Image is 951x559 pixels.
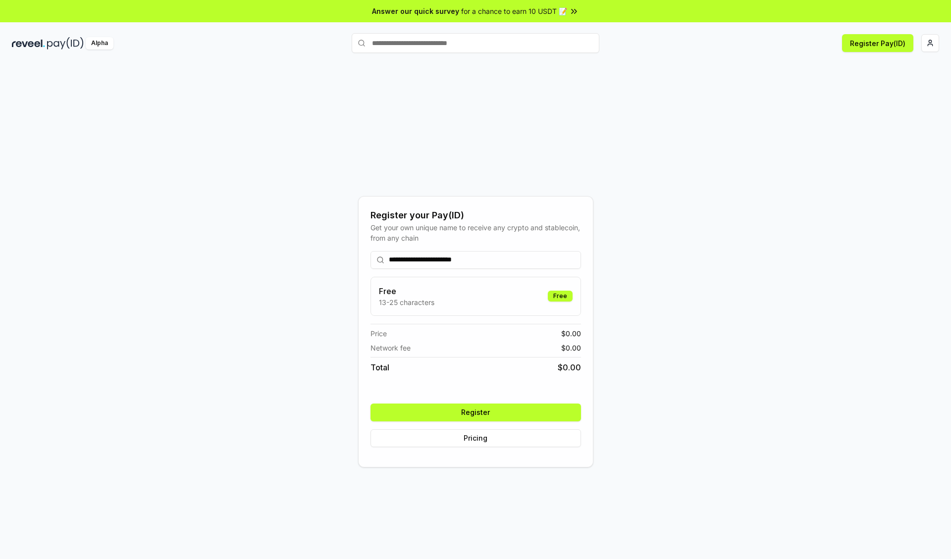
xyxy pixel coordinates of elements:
[370,429,581,447] button: Pricing
[47,37,84,50] img: pay_id
[548,291,573,302] div: Free
[561,328,581,339] span: $ 0.00
[842,34,913,52] button: Register Pay(ID)
[12,37,45,50] img: reveel_dark
[561,343,581,353] span: $ 0.00
[372,6,459,16] span: Answer our quick survey
[86,37,113,50] div: Alpha
[379,297,434,307] p: 13-25 characters
[370,208,581,222] div: Register your Pay(ID)
[370,222,581,243] div: Get your own unique name to receive any crypto and stablecoin, from any chain
[370,343,411,353] span: Network fee
[558,361,581,373] span: $ 0.00
[379,285,434,297] h3: Free
[370,328,387,339] span: Price
[370,404,581,421] button: Register
[370,361,389,373] span: Total
[461,6,567,16] span: for a chance to earn 10 USDT 📝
